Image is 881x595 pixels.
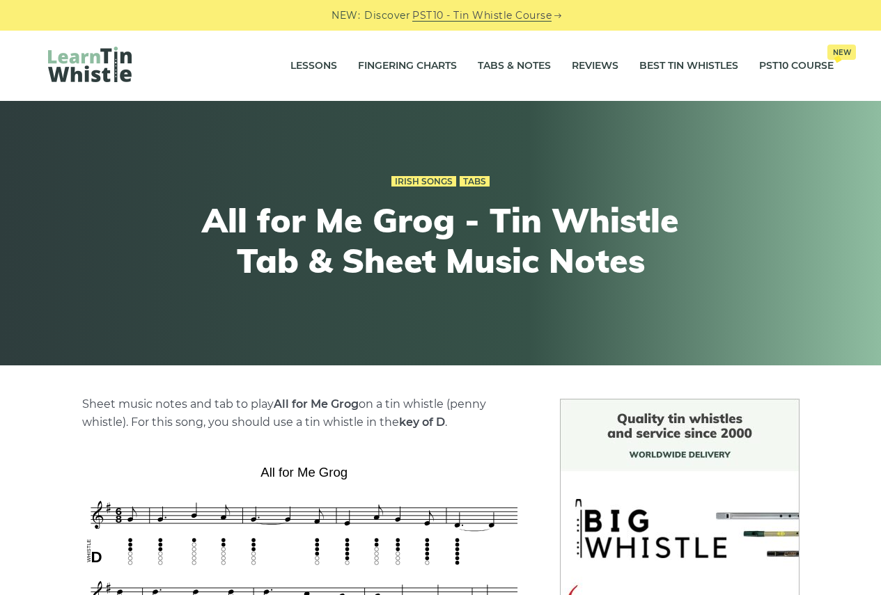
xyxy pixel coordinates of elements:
h1: All for Me Grog - Tin Whistle Tab & Sheet Music Notes [185,200,697,280]
a: Best Tin Whistles [639,49,738,84]
a: Tabs [460,176,490,187]
a: Fingering Charts [358,49,457,84]
span: New [827,45,856,60]
a: Tabs & Notes [478,49,551,84]
a: Lessons [290,49,337,84]
a: Reviews [572,49,618,84]
a: PST10 CourseNew [759,49,834,84]
strong: key of D [399,415,445,429]
img: LearnTinWhistle.com [48,47,132,82]
strong: All for Me Grog [274,397,359,411]
p: Sheet music notes and tab to play on a tin whistle (penny whistle). For this song, you should use... [82,395,527,431]
a: Irish Songs [391,176,456,187]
